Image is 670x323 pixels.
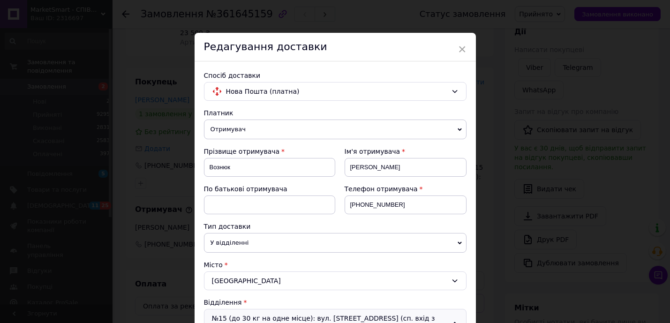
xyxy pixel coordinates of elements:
div: Спосіб доставки [204,71,467,80]
div: [GEOGRAPHIC_DATA] [204,271,467,290]
span: Отримувач [204,120,467,139]
span: × [458,41,467,57]
span: Нова Пошта (платна) [226,86,447,97]
span: Телефон отримувача [345,185,418,193]
span: Платник [204,109,233,117]
div: Редагування доставки [195,33,476,61]
span: По батькові отримувача [204,185,287,193]
span: Прізвище отримувача [204,148,280,155]
input: +380 [345,195,467,214]
div: Місто [204,260,467,270]
span: Тип доставки [204,223,251,230]
span: У відділенні [204,233,467,253]
div: Відділення [204,298,467,307]
span: Ім'я отримувача [345,148,400,155]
